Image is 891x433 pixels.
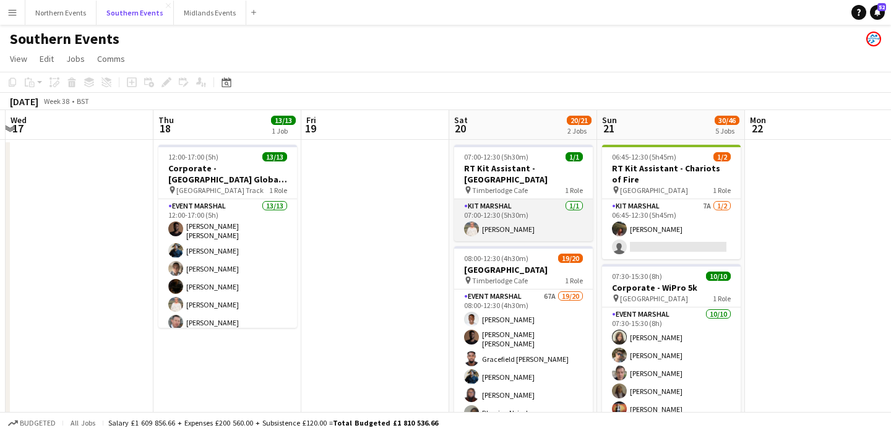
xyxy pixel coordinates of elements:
[11,114,27,126] span: Wed
[866,32,881,46] app-user-avatar: RunThrough Events
[454,163,593,185] h3: RT Kit Assistant - [GEOGRAPHIC_DATA]
[620,186,688,195] span: [GEOGRAPHIC_DATA]
[262,152,287,161] span: 13/13
[158,163,297,185] h3: Corporate - [GEOGRAPHIC_DATA] Global 5k
[600,121,617,135] span: 21
[20,419,56,427] span: Budgeted
[472,186,528,195] span: Timberlodge Cafe
[176,186,264,195] span: [GEOGRAPHIC_DATA] Track
[464,254,528,263] span: 08:00-12:30 (4h30m)
[333,418,438,427] span: Total Budgeted £1 810 536.66
[10,30,119,48] h1: Southern Events
[602,145,741,259] app-job-card: 06:45-12:30 (5h45m)1/2RT Kit Assistant - Chariots of Fire [GEOGRAPHIC_DATA]1 RoleKit Marshal7A1/2...
[567,116,592,125] span: 20/21
[464,152,528,161] span: 07:00-12:30 (5h30m)
[602,199,741,259] app-card-role: Kit Marshal7A1/206:45-12:30 (5h45m)[PERSON_NAME]
[40,53,54,64] span: Edit
[454,114,468,126] span: Sat
[97,53,125,64] span: Comms
[108,418,438,427] div: Salary £1 609 856.66 + Expenses £200 560.00 + Subsistence £120.00 =
[565,186,583,195] span: 1 Role
[306,114,316,126] span: Fri
[748,121,766,135] span: 22
[272,126,295,135] div: 1 Job
[158,114,174,126] span: Thu
[713,294,731,303] span: 1 Role
[454,199,593,241] app-card-role: Kit Marshal1/107:00-12:30 (5h30m)[PERSON_NAME]
[620,294,688,303] span: [GEOGRAPHIC_DATA]
[92,51,130,67] a: Comms
[97,1,174,25] button: Southern Events
[35,51,59,67] a: Edit
[174,1,246,25] button: Midlands Events
[9,121,27,135] span: 17
[472,276,528,285] span: Timberlodge Cafe
[68,418,98,427] span: All jobs
[870,5,885,20] a: 52
[715,126,739,135] div: 5 Jobs
[5,51,32,67] a: View
[877,3,886,11] span: 52
[271,116,296,125] span: 13/13
[454,145,593,241] app-job-card: 07:00-12:30 (5h30m)1/1RT Kit Assistant - [GEOGRAPHIC_DATA] Timberlodge Cafe1 RoleKit Marshal1/107...
[269,186,287,195] span: 1 Role
[612,152,676,161] span: 06:45-12:30 (5h45m)
[6,416,58,430] button: Budgeted
[10,53,27,64] span: View
[168,152,218,161] span: 12:00-17:00 (5h)
[10,95,38,108] div: [DATE]
[304,121,316,135] span: 19
[713,152,731,161] span: 1/2
[25,1,97,25] button: Northern Events
[452,121,468,135] span: 20
[565,276,583,285] span: 1 Role
[158,145,297,328] app-job-card: 12:00-17:00 (5h)13/13Corporate - [GEOGRAPHIC_DATA] Global 5k [GEOGRAPHIC_DATA] Track1 RoleEvent M...
[713,186,731,195] span: 1 Role
[567,126,591,135] div: 2 Jobs
[715,116,739,125] span: 30/46
[602,114,617,126] span: Sun
[612,272,662,281] span: 07:30-15:30 (8h)
[602,163,741,185] h3: RT Kit Assistant - Chariots of Fire
[77,96,89,106] div: BST
[454,246,593,429] app-job-card: 08:00-12:30 (4h30m)19/20[GEOGRAPHIC_DATA] Timberlodge Cafe1 RoleEvent Marshal67A19/2008:00-12:30 ...
[454,264,593,275] h3: [GEOGRAPHIC_DATA]
[61,51,90,67] a: Jobs
[602,282,741,293] h3: Corporate - WiPro 5k
[558,254,583,263] span: 19/20
[66,53,85,64] span: Jobs
[566,152,583,161] span: 1/1
[750,114,766,126] span: Mon
[157,121,174,135] span: 18
[41,96,72,106] span: Week 38
[706,272,731,281] span: 10/10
